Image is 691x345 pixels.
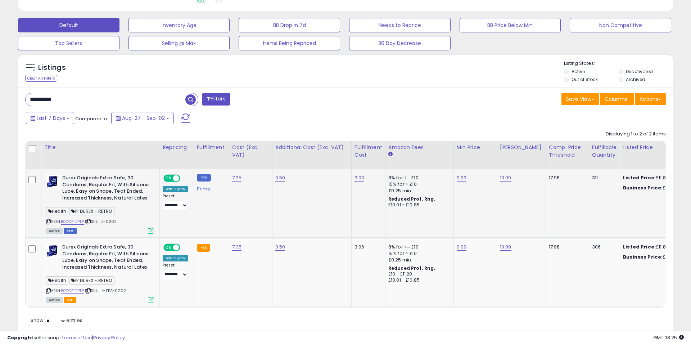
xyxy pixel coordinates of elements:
h5: Listings [38,63,66,73]
a: 7.35 [232,174,242,182]
div: Title [44,144,157,151]
span: All listings currently available for purchase on Amazon [46,297,63,303]
div: Preset: [163,194,188,210]
small: FBA [197,244,210,252]
div: Repricing [163,144,191,151]
div: Preset: [163,263,188,279]
span: Health [46,276,68,284]
button: Actions [635,93,666,105]
b: Business Price: [623,184,663,191]
div: Win BuyBox [163,186,188,192]
a: 19.99 [500,243,511,251]
div: Additional Cost (Exc. VAT) [275,144,348,151]
button: Filters [202,93,230,106]
div: £10 - £11.20 [388,271,448,277]
div: Fulfillment [197,144,226,151]
button: Needs to Reprice [349,18,451,32]
span: ON [164,245,173,251]
b: Reduced Prof. Rng. [388,265,435,271]
div: Win BuyBox [163,255,188,261]
a: 0.50 [275,243,285,251]
span: | SKU: LI-FBA-0202 [85,288,126,294]
div: [PERSON_NAME] [500,144,543,151]
div: 15% for > £10 [388,181,448,188]
div: Fulfillable Quantity [592,144,617,159]
label: Deactivated [626,68,653,75]
span: All listings currently available for purchase on Amazon [46,228,63,234]
button: Selling @ Max [128,36,230,50]
span: 2025-09-12 08:25 GMT [653,334,684,341]
span: FBA [64,297,76,303]
b: Durex Originals Extra Safe, 30 Condoms, Regular Fit, With Silicone Lube, Easy on Shape, Teat Ende... [62,244,150,272]
button: Aug-27 - Sep-02 [111,112,174,124]
div: Clear All Filters [25,75,57,82]
button: Inventory Age [128,18,230,32]
button: Save View [561,93,599,105]
div: £10.01 - £10.85 [388,277,448,283]
div: £11.83 [623,185,683,191]
div: 8% for <= £10 [388,175,448,181]
button: Non Competitive [570,18,671,32]
div: 15% for > £10 [388,250,448,257]
div: £10.01 - £10.85 [388,202,448,208]
div: £11.79 [623,254,683,260]
div: 306 [592,244,614,250]
a: 9.99 [457,243,467,251]
label: Out of Stock [572,76,598,82]
b: Listed Price: [623,174,656,181]
span: Aug-27 - Sep-02 [122,115,165,122]
div: ASIN: [46,175,154,233]
a: Privacy Policy [93,334,125,341]
div: £11.81 [623,244,683,250]
a: B07CP1DPTP [61,219,84,225]
a: 0.50 [275,174,285,182]
div: £0.25 min [388,188,448,194]
b: Reduced Prof. Rng. [388,196,435,202]
img: 41NpkBDNIcL._SL40_.jpg [46,175,60,189]
b: Listed Price: [623,243,656,250]
span: OFF [179,245,191,251]
button: Columns [600,93,634,105]
a: 3.00 [354,174,365,182]
div: Comp. Price Threshold [549,144,586,159]
img: 41NpkBDNIcL._SL40_.jpg [46,244,60,258]
div: 17.98 [549,244,583,250]
span: Show: entries [31,317,82,324]
a: 9.99 [457,174,467,182]
a: Terms of Use [62,334,92,341]
label: Archived [626,76,645,82]
span: 1P DUREX - RETRO [69,207,114,215]
span: 1P DUREX - RETRO [69,276,114,284]
span: ON [164,175,173,182]
div: Listed Price [623,144,685,151]
p: Listing States: [564,60,673,67]
div: Displaying 1 to 2 of 2 items [606,131,666,138]
label: Active [572,68,585,75]
div: 17.98 [549,175,583,181]
button: Top Sellers [18,36,119,50]
div: Amazon Fees [388,144,451,151]
span: Compared to: [75,115,108,122]
div: seller snap | | [7,335,125,341]
div: 8% for <= £10 [388,244,448,250]
span: | SKU: LI-0202 [85,219,117,224]
div: 3.06 [354,244,380,250]
span: Health [46,207,68,215]
div: ASIN: [46,244,154,302]
span: Last 7 Days [37,115,65,122]
strong: Copyright [7,334,33,341]
small: Amazon Fees. [388,151,393,158]
span: Columns [605,95,627,103]
a: 7.35 [232,243,242,251]
button: Last 7 Days [26,112,74,124]
b: Durex Originals Extra Safe, 30 Condoms, Regular Fit, With Silicone Lube, Easy on Shape, Teat Ende... [62,175,150,203]
div: Prime [197,183,223,192]
button: BB Price Below Min [460,18,561,32]
span: OFF [179,175,191,182]
div: £0.25 min [388,257,448,263]
button: Default [18,18,119,32]
b: Business Price: [623,254,663,260]
div: Fulfillment Cost [354,144,382,159]
button: 30 Day Decrease [349,36,451,50]
div: Cost (Exc. VAT) [232,144,269,159]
